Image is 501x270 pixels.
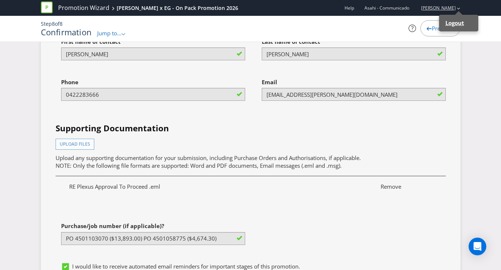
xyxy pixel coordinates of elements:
[56,162,342,169] span: NOTE: Only the following file formats are supported: Word and PDF documents, Email messages (.eml...
[60,141,90,147] span: Upload files
[445,19,464,26] strong: Logout
[60,20,63,27] span: 8
[97,29,121,37] span: Jump to...
[41,28,92,36] h1: Confirmation
[41,20,52,27] span: Step
[262,78,277,86] span: Email
[56,154,361,161] span: Upload any supporting documentation for your submission, including Purchase Orders and Authorisat...
[72,263,300,270] span: I would like to receive automated email reminders for important stages of this promotion.
[56,122,446,134] h4: Supporting Documentation
[432,25,454,32] span: Previous
[414,5,456,11] a: [PERSON_NAME]
[64,183,375,191] p: RE Plexus Approval To Proceed .eml
[61,78,78,86] span: Phone
[345,5,354,11] a: Help
[52,20,55,27] span: 8
[58,4,109,12] a: Promotion Wizard
[56,139,94,150] button: Upload files
[364,5,409,11] span: Asahi - Communicado
[469,238,486,255] div: Open Intercom Messenger
[55,20,60,27] span: of
[117,4,238,12] div: [PERSON_NAME] x EG - On Pack Promotion 2026
[61,222,164,230] span: Purchase/job number (if applicable)?
[375,183,437,191] span: Remove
